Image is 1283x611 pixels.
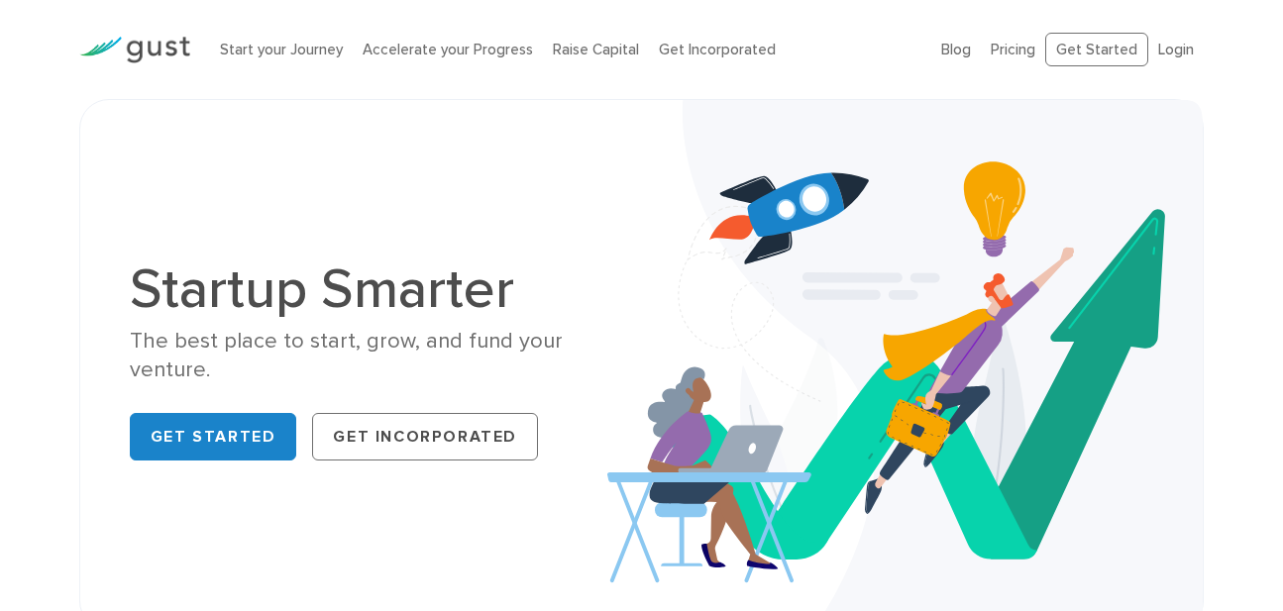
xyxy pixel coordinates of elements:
a: Accelerate your Progress [363,41,533,58]
a: Get Incorporated [659,41,776,58]
a: Blog [941,41,971,58]
a: Start your Journey [220,41,343,58]
a: Get Started [1045,33,1148,67]
img: Gust Logo [79,37,190,63]
h1: Startup Smarter [130,261,627,317]
a: Raise Capital [553,41,639,58]
a: Login [1158,41,1194,58]
div: The best place to start, grow, and fund your venture. [130,327,627,385]
a: Get Incorporated [312,413,538,460]
a: Get Started [130,413,297,460]
a: Pricing [991,41,1035,58]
